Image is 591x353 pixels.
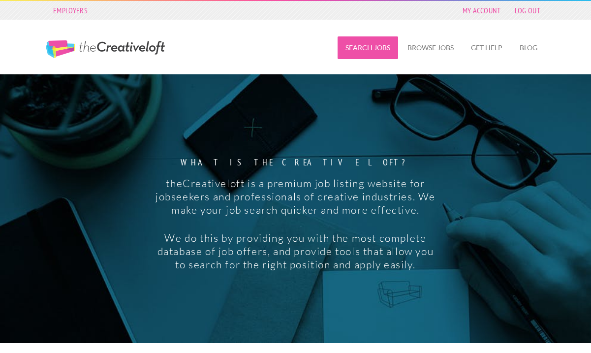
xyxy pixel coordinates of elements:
a: Search Jobs [338,36,398,59]
a: Employers [48,3,93,17]
a: Browse Jobs [400,36,462,59]
a: My Account [458,3,506,17]
a: The Creative Loft [46,40,165,58]
p: We do this by providing you with the most complete database of job offers, and provide tools that... [154,231,437,271]
a: Blog [512,36,545,59]
strong: What is the creative loft? [154,158,437,167]
p: theCreativeloft is a premium job listing website for jobseekers and professionals of creative ind... [154,177,437,217]
a: Get Help [463,36,510,59]
a: Log Out [510,3,545,17]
